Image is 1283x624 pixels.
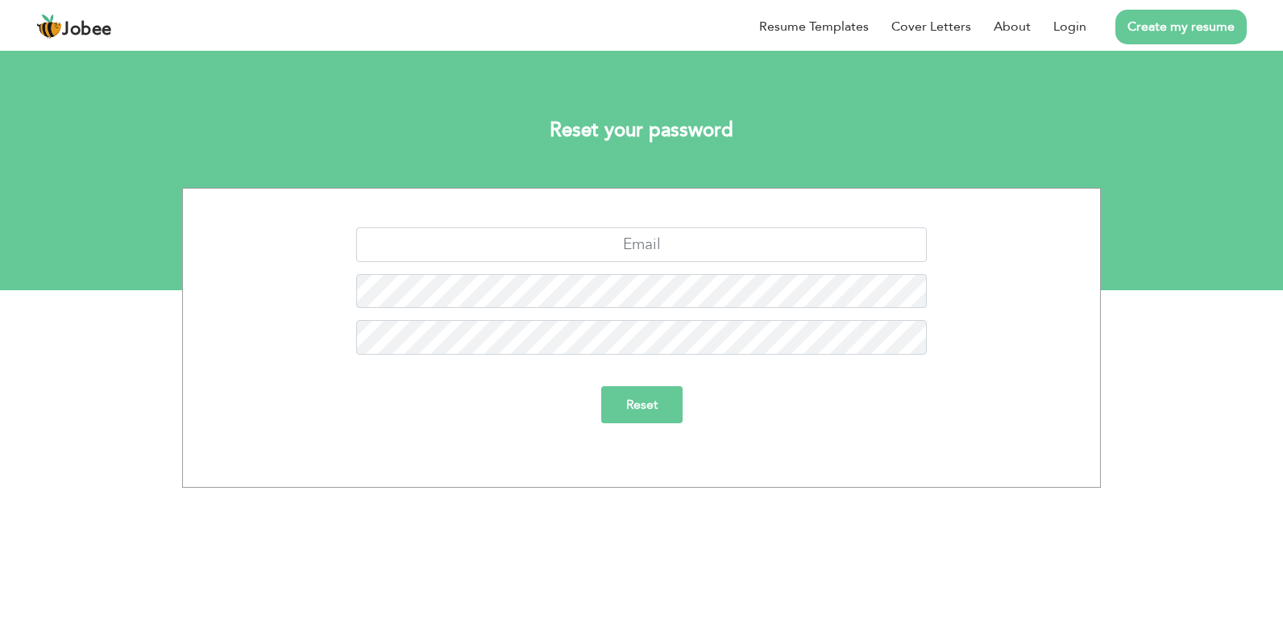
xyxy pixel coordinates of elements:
[36,14,62,40] img: jobee.io
[601,386,683,423] input: Reset
[759,17,869,36] a: Resume Templates
[36,14,112,40] a: Jobee
[1115,10,1247,44] a: Create my resume
[356,227,928,262] input: Email
[62,21,112,39] span: Jobee
[1053,17,1086,36] a: Login
[994,17,1031,36] a: About
[891,17,971,36] a: Cover Letters
[550,117,733,144] strong: Reset your password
